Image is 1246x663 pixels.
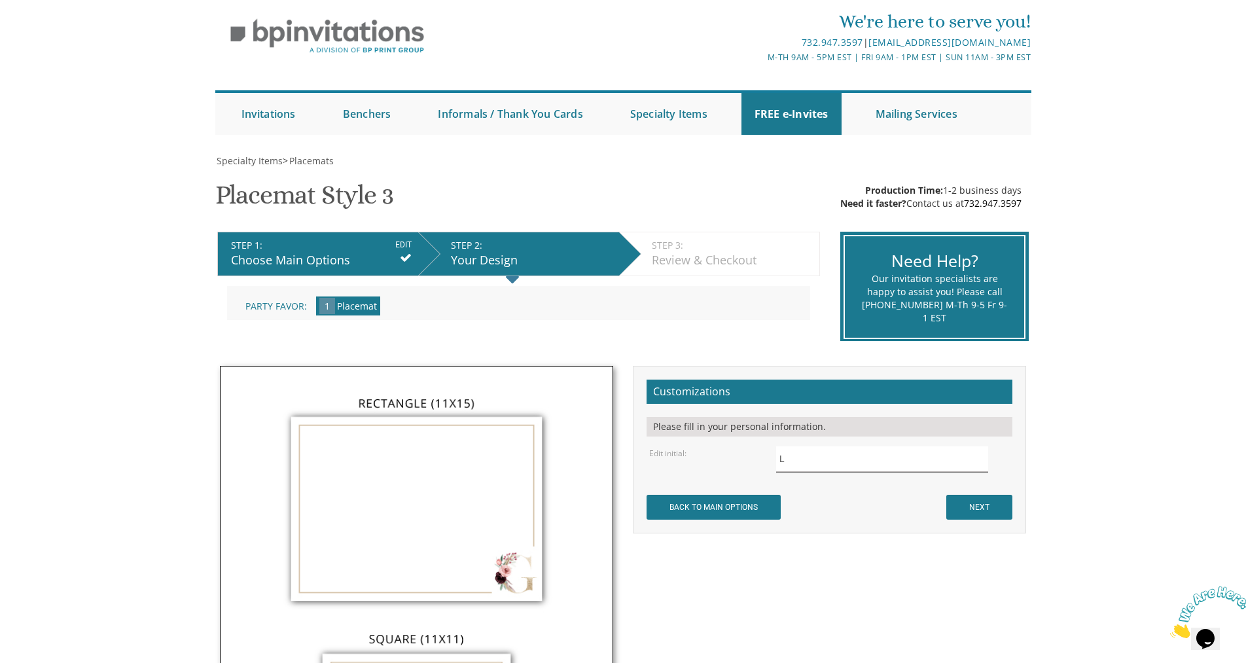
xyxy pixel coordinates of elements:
a: Benchers [330,93,404,135]
span: 1 [319,298,335,314]
div: Our invitation specialists are happy to assist you! Please call [PHONE_NUMBER] M-Th 9-5 Fr 9-1 EST [861,272,1007,325]
h2: Customizations [647,380,1012,404]
a: FREE e-Invites [741,93,842,135]
a: Mailing Services [863,93,970,135]
input: EDIT [395,239,412,251]
div: Choose Main Options [231,252,412,269]
h1: Placemat Style 3 [215,181,393,219]
a: 732.947.3597 [802,36,863,48]
a: Specialty Items [215,154,283,167]
div: Your Design [451,252,613,269]
span: > [283,154,334,167]
a: Informals / Thank You Cards [425,93,596,135]
span: Specialty Items [217,154,283,167]
div: Review & Checkout [652,252,813,269]
a: Specialty Items [617,93,721,135]
input: NEXT [946,495,1012,520]
span: Party Favor: [245,300,307,312]
label: Edit initial: [649,448,686,459]
a: Placemats [288,154,334,167]
span: Need it faster? [840,197,906,209]
img: BP Invitation Loft [215,9,440,63]
img: Chat attention grabber [5,5,86,57]
span: Placemats [289,154,334,167]
div: M-Th 9am - 5pm EST | Fri 9am - 1pm EST | Sun 11am - 3pm EST [488,50,1031,64]
div: Need Help? [861,249,1007,273]
input: BACK TO MAIN OPTIONS [647,495,781,520]
span: Production Time: [865,184,943,196]
div: STEP 2: [451,239,613,252]
div: Please fill in your personal information. [647,417,1012,437]
span: Placemat [337,300,377,312]
div: 1-2 business days Contact us at [840,184,1022,210]
a: 732.947.3597 [964,197,1022,209]
a: [EMAIL_ADDRESS][DOMAIN_NAME] [868,36,1031,48]
div: | [488,35,1031,50]
div: STEP 3: [652,239,813,252]
div: We're here to serve you! [488,9,1031,35]
iframe: chat widget [1165,581,1246,643]
a: Invitations [228,93,309,135]
div: STEP 1: [231,239,412,252]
